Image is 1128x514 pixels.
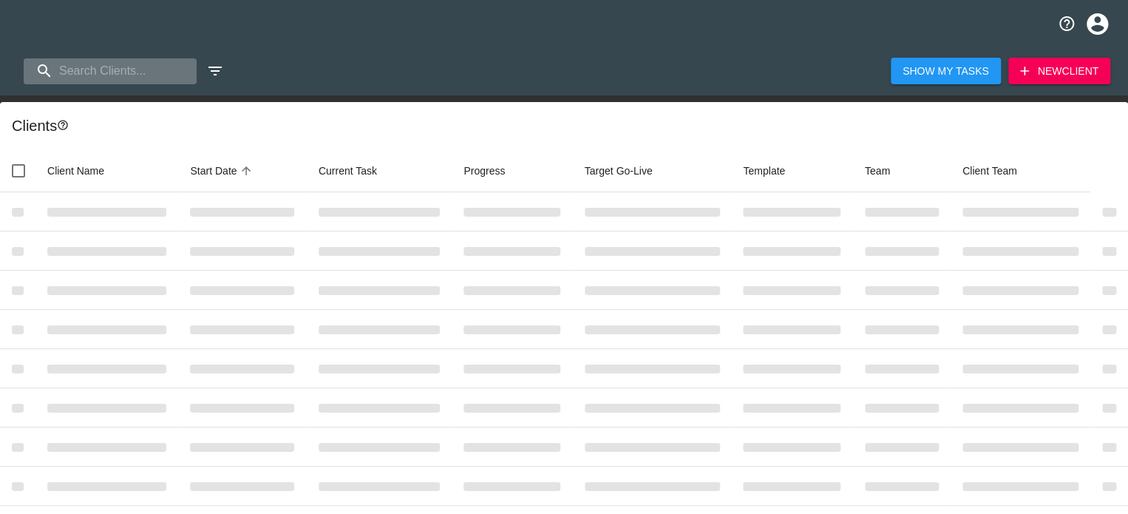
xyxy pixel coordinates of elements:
[319,162,377,180] span: This is the next Task in this Hub that should be completed
[319,162,396,180] span: Current Task
[12,114,1122,138] div: Client s
[1076,2,1119,46] button: profile
[57,119,69,131] svg: This is a list of all of your clients and clients shared with you
[585,162,653,180] span: Calculated based on the start date and the duration of all Tasks contained in this Hub.
[743,162,804,180] span: Template
[865,162,909,180] span: Team
[962,162,1036,180] span: Client Team
[47,162,123,180] span: Client Name
[190,162,256,180] span: Start Date
[24,58,197,84] input: search
[891,58,1001,85] button: Show My Tasks
[585,162,672,180] span: Target Go-Live
[203,58,228,84] button: edit
[463,162,524,180] span: Progress
[1049,6,1084,41] button: notifications
[903,62,989,81] span: Show My Tasks
[1020,62,1098,81] span: New Client
[1008,58,1110,85] button: NewClient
